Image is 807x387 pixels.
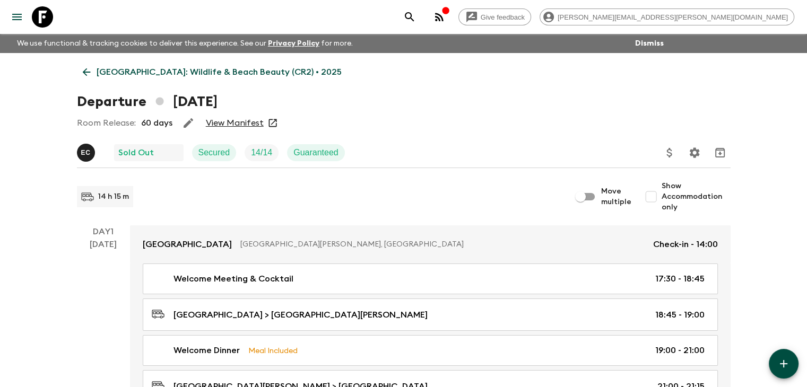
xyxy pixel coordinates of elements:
[206,118,264,128] a: View Manifest
[293,146,339,159] p: Guaranteed
[6,6,28,28] button: menu
[13,34,357,53] p: We use functional & tracking cookies to deliver this experience. See our for more.
[552,13,794,21] span: [PERSON_NAME][EMAIL_ADDRESS][PERSON_NAME][DOMAIN_NAME]
[97,66,342,78] p: [GEOGRAPHIC_DATA]: Wildlife & Beach Beauty (CR2) • 2025
[77,91,218,112] h1: Departure [DATE]
[240,239,645,250] p: [GEOGRAPHIC_DATA][PERSON_NAME], [GEOGRAPHIC_DATA]
[399,6,420,28] button: search adventures
[198,146,230,159] p: Secured
[77,117,136,129] p: Room Release:
[601,186,632,207] span: Move multiple
[173,344,240,357] p: Welcome Dinner
[632,36,666,51] button: Dismiss
[77,225,130,238] p: Day 1
[81,148,91,157] p: E C
[245,144,279,161] div: Trip Fill
[475,13,531,21] span: Give feedback
[458,8,531,25] a: Give feedback
[77,61,348,83] a: [GEOGRAPHIC_DATA]: Wildlife & Beach Beauty (CR2) • 2025
[655,309,705,321] p: 18:45 - 19:00
[143,335,718,366] a: Welcome DinnerMeal Included19:00 - 21:00
[143,298,718,331] a: [GEOGRAPHIC_DATA] > [GEOGRAPHIC_DATA][PERSON_NAME]18:45 - 19:00
[653,238,718,251] p: Check-in - 14:00
[540,8,794,25] div: [PERSON_NAME][EMAIL_ADDRESS][PERSON_NAME][DOMAIN_NAME]
[709,142,731,163] button: Archive (Completed, Cancelled or Unsynced Departures only)
[251,146,272,159] p: 14 / 14
[130,225,731,263] a: [GEOGRAPHIC_DATA][GEOGRAPHIC_DATA][PERSON_NAME], [GEOGRAPHIC_DATA]Check-in - 14:00
[655,272,705,285] p: 17:30 - 18:45
[77,147,97,155] span: Eduardo Caravaca
[143,263,718,294] a: Welcome Meeting & Cocktail17:30 - 18:45
[141,117,172,129] p: 60 days
[659,142,680,163] button: Update Price, Early Bird Discount and Costs
[268,40,319,47] a: Privacy Policy
[662,181,731,213] span: Show Accommodation only
[98,191,129,202] p: 14 h 15 m
[77,144,97,162] button: EC
[192,144,237,161] div: Secured
[173,272,293,285] p: Welcome Meeting & Cocktail
[248,345,298,356] p: Meal Included
[655,344,705,357] p: 19:00 - 21:00
[118,146,154,159] p: Sold Out
[143,238,232,251] p: [GEOGRAPHIC_DATA]
[684,142,705,163] button: Settings
[173,309,428,321] p: [GEOGRAPHIC_DATA] > [GEOGRAPHIC_DATA][PERSON_NAME]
